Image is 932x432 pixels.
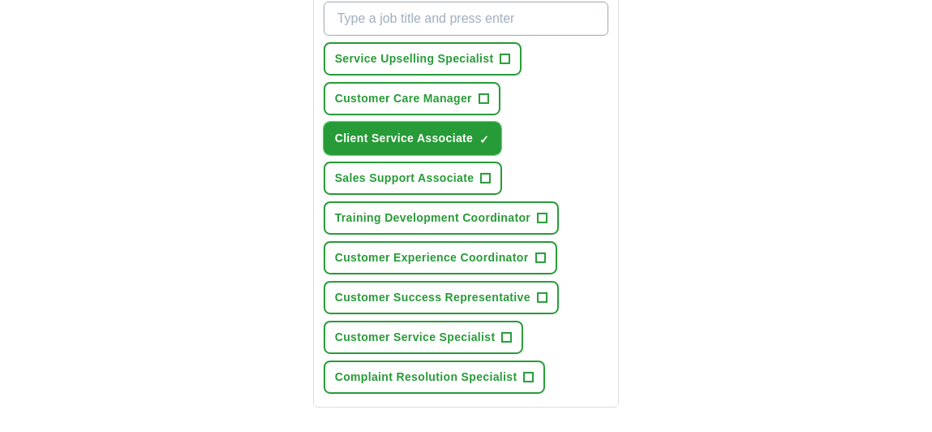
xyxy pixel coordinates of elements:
button: Customer Care Manager [324,82,500,115]
span: Customer Care Manager [335,90,472,107]
button: Complaint Resolution Specialist [324,361,546,394]
span: Sales Support Associate [335,170,475,187]
button: Sales Support Associate [324,162,503,195]
span: Client Service Associate [335,130,474,147]
span: Service Upselling Specialist [335,50,494,67]
span: Customer Experience Coordinator [335,249,529,266]
input: Type a job title and press enter [324,2,609,36]
button: Customer Experience Coordinator [324,241,557,274]
span: Customer Success Representative [335,289,530,306]
button: Service Upselling Specialist [324,42,522,76]
span: Complaint Resolution Specialist [335,369,518,386]
button: Training Development Coordinator [324,201,559,235]
button: Customer Service Specialist [324,321,524,354]
span: ✓ [479,133,489,146]
button: Client Service Associate✓ [324,122,502,155]
span: Customer Service Specialist [335,329,496,346]
button: Customer Success Representative [324,281,559,314]
span: Training Development Coordinator [335,210,530,227]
